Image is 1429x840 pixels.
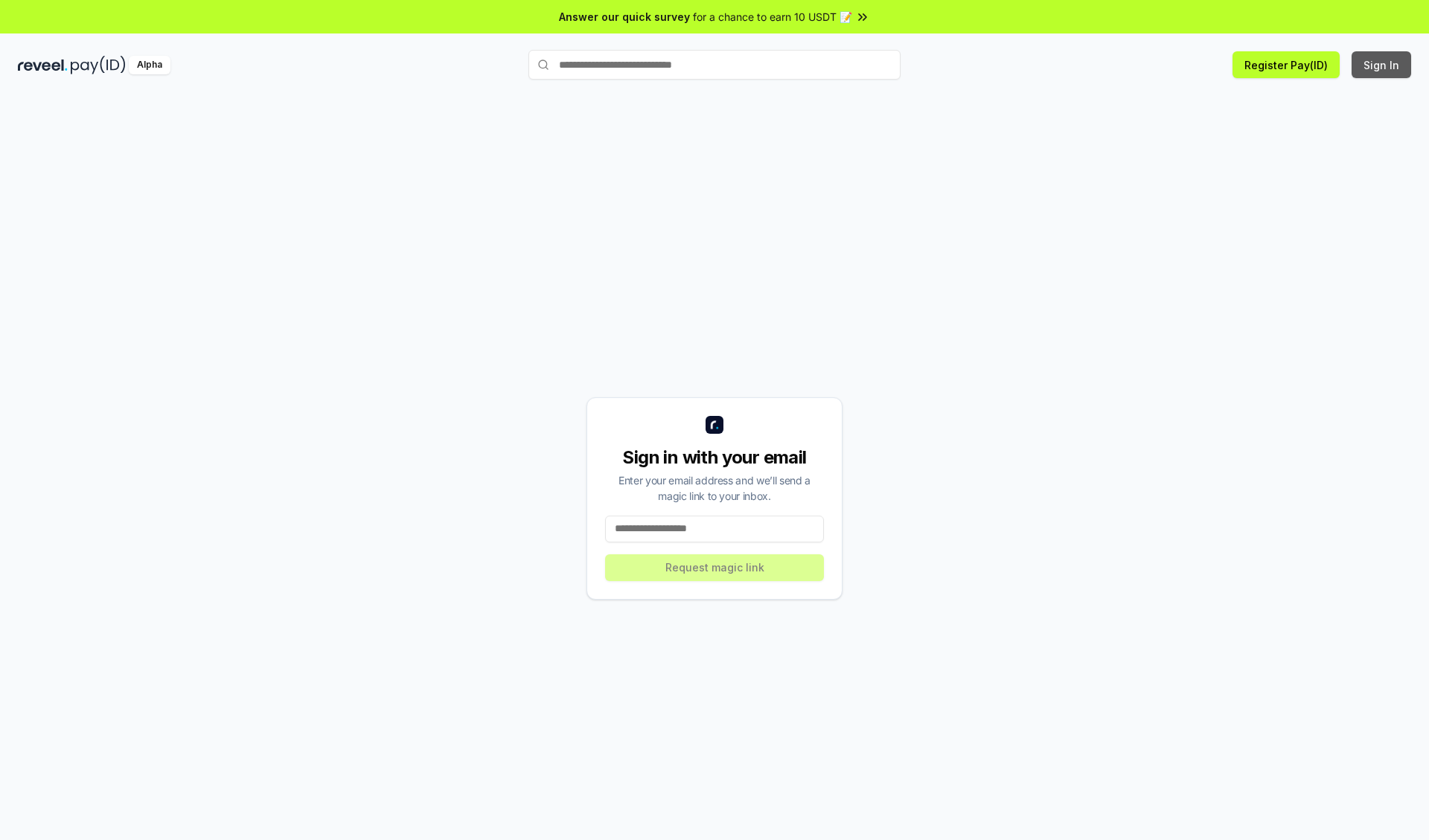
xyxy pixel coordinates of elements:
[18,56,68,74] img: reveel_dark
[693,9,852,25] span: for a chance to earn 10 USDT 📝
[605,446,824,469] div: Sign in with your email
[706,416,723,434] img: logo_small
[1352,51,1411,78] button: Sign In
[1233,51,1340,78] button: Register Pay(ID)
[71,56,126,74] img: pay_id
[559,9,690,25] span: Answer our quick survey
[605,472,824,504] div: Enter your email address and we’ll send a magic link to your inbox.
[129,56,170,74] div: Alpha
